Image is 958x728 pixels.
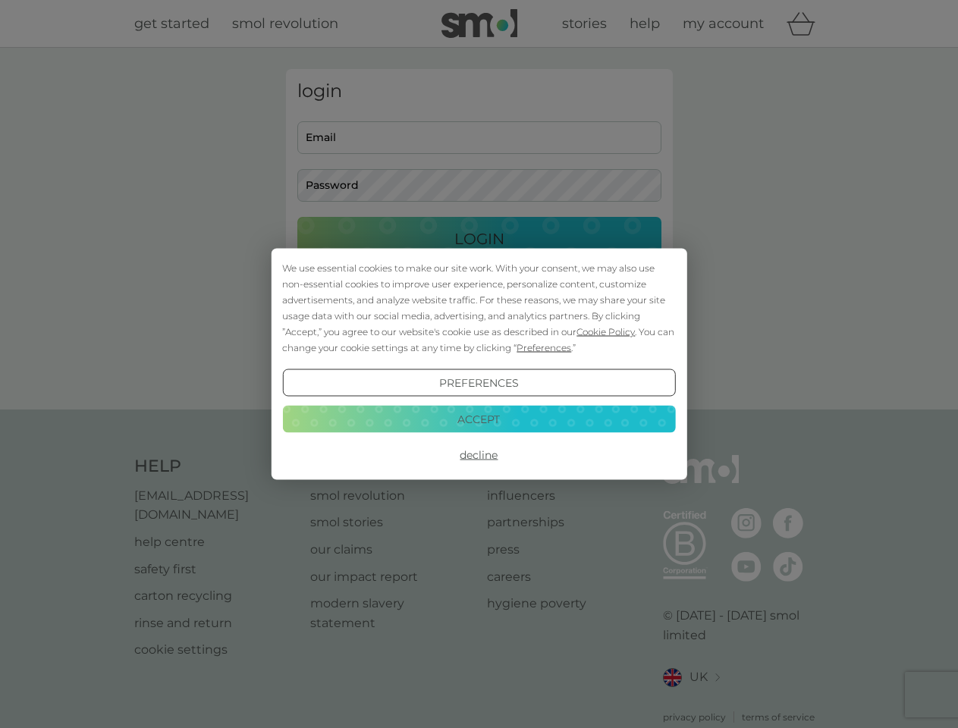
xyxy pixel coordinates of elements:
[517,342,571,353] span: Preferences
[282,441,675,469] button: Decline
[576,326,635,337] span: Cookie Policy
[282,369,675,397] button: Preferences
[282,260,675,356] div: We use essential cookies to make our site work. With your consent, we may also use non-essential ...
[271,249,686,480] div: Cookie Consent Prompt
[282,405,675,432] button: Accept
